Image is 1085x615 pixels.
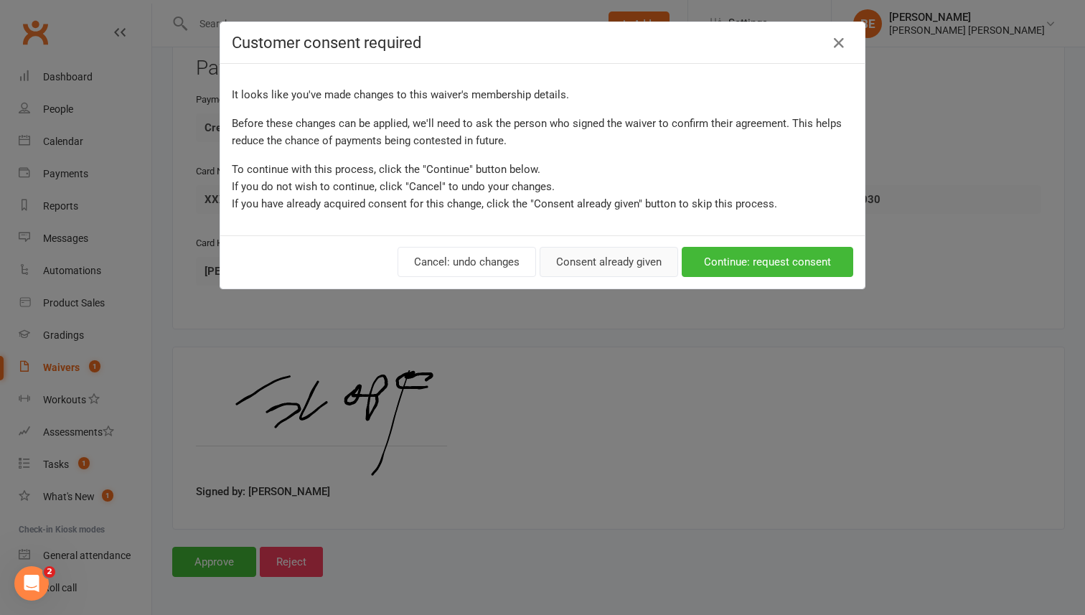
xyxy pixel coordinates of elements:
[682,247,853,277] button: Continue: request consent
[232,161,853,212] p: To continue with this process, click the "Continue" button below. If you do not wish to continue,...
[232,86,853,103] p: It looks like you've made changes to this waiver's membership details.
[232,197,777,210] span: If you have already acquired consent for this change, click the "Consent already given" button to...
[827,32,850,55] button: Close
[14,566,49,601] iframe: Intercom live chat
[540,247,678,277] button: Consent already given
[398,247,536,277] button: Cancel: undo changes
[232,34,421,52] span: Customer consent required
[232,115,853,149] p: Before these changes can be applied, we'll need to ask the person who signed the waiver to confir...
[44,566,55,578] span: 2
